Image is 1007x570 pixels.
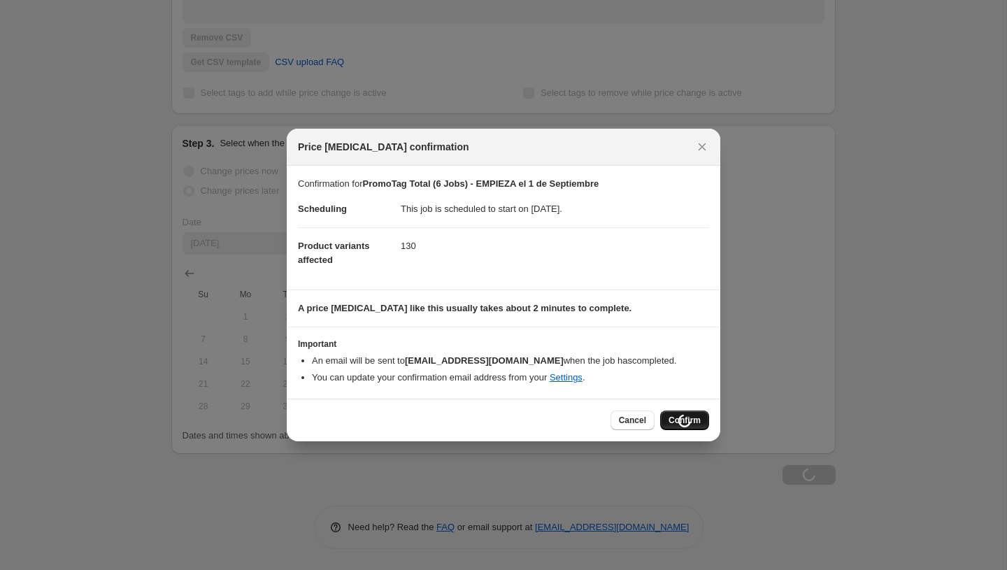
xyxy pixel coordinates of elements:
[362,178,599,189] b: PromoTag Total (6 Jobs) - EMPIEZA el 1 de Septiembre
[298,140,469,154] span: Price [MEDICAL_DATA] confirmation
[550,372,583,383] a: Settings
[312,371,709,385] li: You can update your confirmation email address from your .
[298,339,709,350] h3: Important
[619,415,646,426] span: Cancel
[298,303,631,313] b: A price [MEDICAL_DATA] like this usually takes about 2 minutes to complete.
[401,191,709,227] dd: This job is scheduled to start on [DATE].
[298,204,347,214] span: Scheduling
[405,355,564,366] b: [EMAIL_ADDRESS][DOMAIN_NAME]
[298,241,370,265] span: Product variants affected
[401,227,709,264] dd: 130
[312,354,709,368] li: An email will be sent to when the job has completed .
[298,177,709,191] p: Confirmation for
[692,137,712,157] button: Close
[610,411,655,430] button: Cancel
